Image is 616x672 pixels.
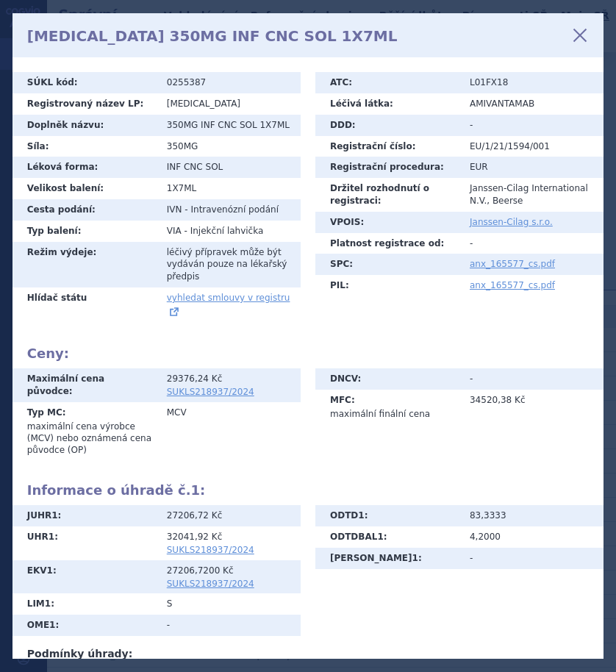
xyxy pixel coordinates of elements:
span: 1 [191,482,201,498]
th: OME : [12,615,160,636]
th: Platnost registrace od: [315,233,462,254]
td: [MEDICAL_DATA] [160,93,301,115]
th: Režim výdeje: [12,242,160,287]
th: Cesta podání: [12,199,160,221]
th: LIM : [12,593,160,615]
td: 350MG [160,136,301,157]
th: Maximální cena původce: [12,368,160,402]
td: 34520,38 Kč [462,390,604,424]
span: 27206,7200 Kč [167,565,293,577]
p: maximální finální cena [330,408,455,420]
th: Typ MC: [12,402,160,460]
span: 32041,92 Kč [167,531,293,543]
h2: Ceny: [27,346,589,362]
span: 1 [412,553,418,563]
td: - [160,615,301,636]
span: 1 [49,620,55,630]
th: Typ balení: [12,221,160,242]
a: anx_165577_cs.pdf [470,259,555,269]
span: 29376,24 Kč [167,373,293,385]
td: - [462,368,604,390]
td: INF CNC SOL [160,157,301,178]
td: - [462,115,604,136]
td: 27206,72 Kč [160,505,301,526]
a: anx_165577_cs.pdf [470,280,555,290]
span: 1 [45,598,51,609]
th: DDD: [315,115,462,136]
a: zavřít [571,26,589,44]
td: EUR [462,157,604,178]
td: L01FX18 [462,72,604,93]
span: 1 [49,532,54,542]
span: VIA [167,226,182,236]
th: ODTDBAL : [315,526,462,548]
h2: Informace o úhradě č. : [27,482,589,498]
th: ATC: [315,72,462,93]
th: UHR : [12,526,160,560]
td: AMIVANTAMAB [462,93,604,115]
td: 83,3333 [462,505,604,526]
td: 350MG INF CNC SOL 1X7ML [160,115,301,136]
th: Velikost balení: [12,178,160,199]
th: EKV : [12,560,160,594]
span: 1 [47,565,53,576]
th: [PERSON_NAME] : [315,548,462,569]
th: SPC: [315,254,462,275]
h1: [MEDICAL_DATA] 350MG INF CNC SOL 1X7ML [27,27,398,45]
p: maximální cena výrobce (MCV) nebo oznámená cena původce (OP) [27,421,152,456]
th: Registrovaný název LP: [12,93,160,115]
td: S [160,593,301,615]
th: ODTD : [315,505,462,526]
a: vyhledat smlouvy v registru [167,293,290,316]
th: Síla: [12,136,160,157]
span: 1 [377,532,383,542]
th: JUHR : [12,505,160,526]
h3: Podmínky úhrady: [27,647,589,662]
span: vyhledat smlouvy v registru [167,293,290,303]
th: VPOIS: [315,212,462,233]
td: - [462,548,604,569]
td: MCV [160,402,301,460]
a: SUKLS218937/2024 [167,579,254,589]
th: Doplněk názvu: [12,115,160,136]
td: 0255387 [160,72,301,93]
th: DNCV: [315,368,462,390]
th: Hlídač státu [12,287,160,324]
th: PIL: [315,275,462,296]
th: Léčivá látka: [315,93,462,115]
a: SUKLS218937/2024 [167,387,254,397]
td: léčivý přípravek může být vydáván pouze na lékařský předpis [160,242,301,287]
span: 1 [51,510,57,521]
th: Registrační procedura: [315,157,462,178]
span: - [185,204,187,215]
span: 1 [358,510,364,521]
th: MFC: [315,390,462,424]
td: - [462,233,604,254]
td: 1X7ML [160,178,301,199]
td: EU/1/21/1594/001 [462,136,604,157]
a: Janssen-Cilag s.r.o. [470,217,553,227]
td: Janssen-Cilag International N.V., Beerse [462,178,604,212]
span: - [185,226,187,236]
th: SÚKL kód: [12,72,160,93]
span: Injekční lahvička [190,226,264,236]
th: Držitel rozhodnutí o registraci: [315,178,462,212]
a: SUKLS218937/2024 [167,545,254,555]
th: Léková forma: [12,157,160,178]
span: IVN [167,204,182,215]
td: 4,2000 [462,526,604,548]
span: Intravenózní podání [190,204,279,215]
th: Registrační číslo: [315,136,462,157]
